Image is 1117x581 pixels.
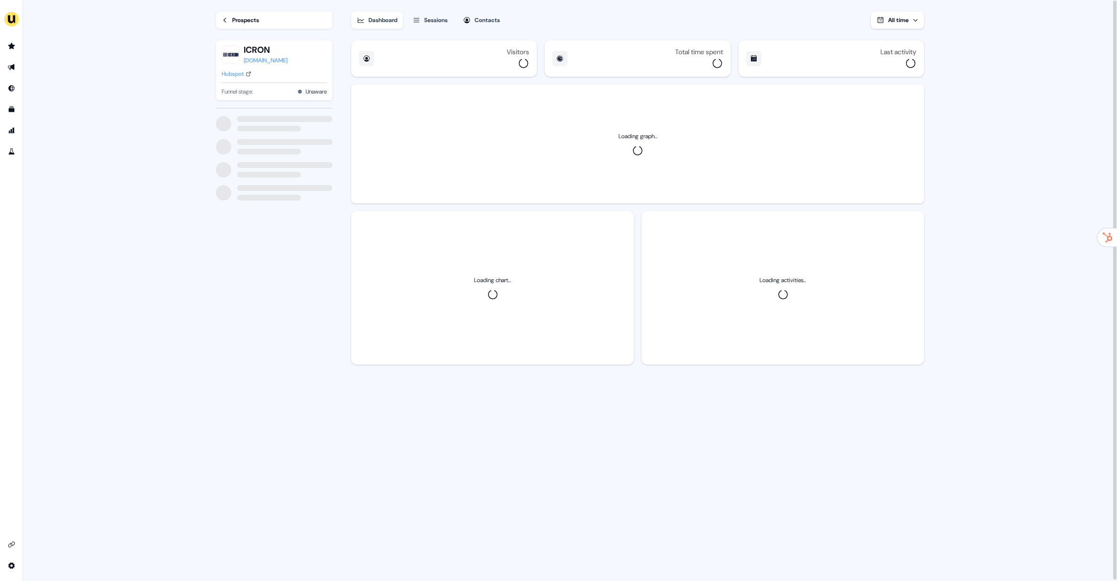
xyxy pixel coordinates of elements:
span: All time [888,16,909,24]
div: Hubspot [222,69,244,79]
div: Dashboard [368,15,397,25]
button: Sessions [407,12,453,29]
span: Funnel stage: [222,87,253,96]
a: Go to outbound experience [4,59,19,75]
a: Go to experiments [4,144,19,159]
button: ICRON [244,44,287,56]
a: Go to integrations [4,537,19,552]
button: Dashboard [351,12,403,29]
button: All time [871,12,924,29]
div: Prospects [232,15,259,25]
a: Go to Inbound [4,81,19,96]
div: Total time spent [675,48,723,56]
a: [DOMAIN_NAME] [244,56,287,65]
div: Sessions [424,15,448,25]
a: Go to templates [4,102,19,117]
div: Last activity [880,48,916,56]
div: Contacts [475,15,500,25]
button: Contacts [457,12,506,29]
a: Go to attribution [4,123,19,138]
a: Go to prospects [4,38,19,54]
div: Loading chart... [474,275,511,285]
div: Visitors [507,48,529,56]
div: Loading activities... [760,275,806,285]
div: Loading graph... [618,131,657,141]
button: Unaware [306,87,327,96]
a: Go to integrations [4,558,19,573]
a: Hubspot [222,69,251,79]
a: Prospects [216,12,333,29]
